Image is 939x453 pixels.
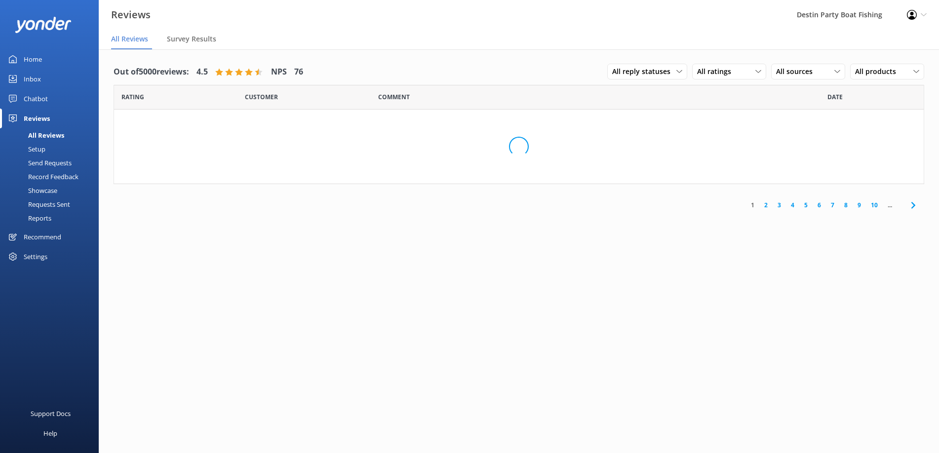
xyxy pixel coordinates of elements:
a: 4 [786,200,799,210]
div: Support Docs [31,404,71,423]
a: 2 [759,200,773,210]
a: 6 [813,200,826,210]
div: All Reviews [6,128,64,142]
h4: NPS [271,66,287,78]
a: Showcase [6,184,99,197]
h4: 76 [294,66,303,78]
a: Requests Sent [6,197,99,211]
a: Send Requests [6,156,99,170]
a: 3 [773,200,786,210]
div: Settings [24,247,47,266]
a: 9 [853,200,866,210]
a: Setup [6,142,99,156]
div: Home [24,49,42,69]
span: Survey Results [167,34,216,44]
a: All Reviews [6,128,99,142]
span: All reply statuses [612,66,676,77]
div: Help [43,423,57,443]
div: Requests Sent [6,197,70,211]
span: Date [245,92,278,102]
a: 7 [826,200,839,210]
a: 1 [746,200,759,210]
div: Record Feedback [6,170,78,184]
div: Reports [6,211,51,225]
span: ... [883,200,897,210]
h4: 4.5 [196,66,208,78]
span: All ratings [697,66,737,77]
div: Reviews [24,109,50,128]
div: Recommend [24,227,61,247]
span: All Reviews [111,34,148,44]
div: Send Requests [6,156,72,170]
span: Question [378,92,410,102]
div: Showcase [6,184,57,197]
span: All sources [776,66,819,77]
span: Date [827,92,843,102]
div: Chatbot [24,89,48,109]
span: All products [855,66,902,77]
a: 8 [839,200,853,210]
span: Date [121,92,144,102]
a: 5 [799,200,813,210]
h3: Reviews [111,7,151,23]
img: yonder-white-logo.png [15,17,72,33]
a: 10 [866,200,883,210]
div: Setup [6,142,45,156]
a: Reports [6,211,99,225]
a: Record Feedback [6,170,99,184]
h4: Out of 5000 reviews: [114,66,189,78]
div: Inbox [24,69,41,89]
